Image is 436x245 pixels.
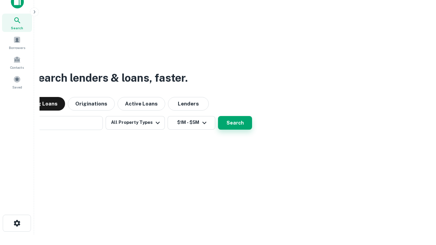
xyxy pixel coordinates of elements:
[106,116,165,130] button: All Property Types
[31,70,188,86] h3: Search lenders & loans, faster.
[168,97,209,111] button: Lenders
[2,53,32,71] a: Contacts
[12,84,22,90] span: Saved
[2,33,32,52] a: Borrowers
[2,73,32,91] a: Saved
[402,191,436,223] iframe: Chat Widget
[2,14,32,32] a: Search
[68,97,115,111] button: Originations
[9,45,25,50] span: Borrowers
[218,116,252,130] button: Search
[118,97,165,111] button: Active Loans
[168,116,215,130] button: $1M - $5M
[11,25,23,31] span: Search
[10,65,24,70] span: Contacts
